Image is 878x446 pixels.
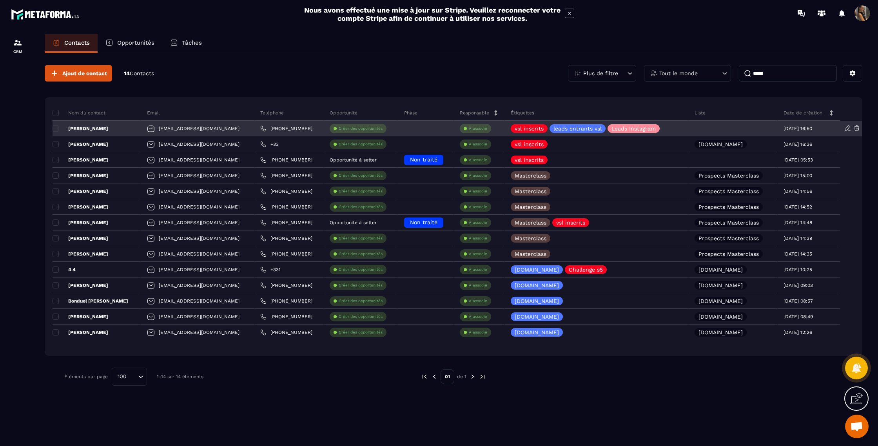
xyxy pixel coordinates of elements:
[260,204,312,210] a: [PHONE_NUMBER]
[457,373,466,380] p: de 1
[784,157,813,163] p: [DATE] 05:53
[698,220,759,225] p: Prospects Masterclass
[147,110,160,116] p: Email
[784,173,812,178] p: [DATE] 15:00
[129,372,136,381] input: Search for option
[339,189,383,194] p: Créer des opportunités
[698,141,743,147] p: [DOMAIN_NAME]
[330,157,377,163] p: Opportunité à setter
[53,282,108,288] p: [PERSON_NAME]
[469,141,487,147] p: À associe
[2,32,33,60] a: formationformationCRM
[553,126,602,131] p: leads entrants vsl
[53,251,108,257] p: [PERSON_NAME]
[339,126,383,131] p: Créer des opportunités
[53,267,76,273] p: 4 4
[64,374,108,379] p: Éléments par page
[53,141,108,147] p: [PERSON_NAME]
[469,373,476,380] img: next
[53,157,108,163] p: [PERSON_NAME]
[784,314,813,319] p: [DATE] 08:49
[260,219,312,226] a: [PHONE_NUMBER]
[515,267,559,272] p: [DOMAIN_NAME]
[130,70,154,76] span: Contacts
[569,267,603,272] p: Challenge s5
[515,298,559,304] p: [DOMAIN_NAME]
[404,110,417,116] p: Phase
[339,298,383,304] p: Créer des opportunités
[260,251,312,257] a: [PHONE_NUMBER]
[339,283,383,288] p: Créer des opportunités
[45,34,98,53] a: Contacts
[13,38,22,47] img: formation
[469,220,487,225] p: À associe
[410,219,437,225] span: Non traité
[556,220,585,225] p: vsl inscrits
[260,329,312,335] a: [PHONE_NUMBER]
[260,314,312,320] a: [PHONE_NUMBER]
[260,141,279,147] a: +33
[62,69,107,77] span: Ajout de contact
[784,204,812,210] p: [DATE] 14:52
[260,172,312,179] a: [PHONE_NUMBER]
[339,267,383,272] p: Créer des opportunités
[339,236,383,241] p: Créer des opportunités
[515,189,546,194] p: Masterclass
[515,204,546,210] p: Masterclass
[339,204,383,210] p: Créer des opportunités
[53,298,128,304] p: Bonduel [PERSON_NAME]
[339,330,383,335] p: Créer des opportunités
[112,368,147,386] div: Search for option
[698,298,743,304] p: [DOMAIN_NAME]
[784,220,812,225] p: [DATE] 14:48
[695,110,706,116] p: Liste
[330,110,357,116] p: Opportunité
[330,220,377,225] p: Opportunité à setter
[260,157,312,163] a: [PHONE_NUMBER]
[441,369,454,384] p: 01
[515,251,546,257] p: Masterclass
[11,7,82,22] img: logo
[479,373,486,380] img: next
[421,373,428,380] img: prev
[339,141,383,147] p: Créer des opportunités
[784,267,812,272] p: [DATE] 10:25
[698,267,743,272] p: [DOMAIN_NAME]
[260,188,312,194] a: [PHONE_NUMBER]
[157,374,203,379] p: 1-14 sur 14 éléments
[339,314,383,319] p: Créer des opportunités
[698,251,759,257] p: Prospects Masterclass
[260,235,312,241] a: [PHONE_NUMBER]
[784,236,812,241] p: [DATE] 14:39
[98,34,162,53] a: Opportunités
[53,329,108,335] p: [PERSON_NAME]
[460,110,489,116] p: Responsable
[515,330,559,335] p: [DOMAIN_NAME]
[182,39,202,46] p: Tâches
[698,314,743,319] p: [DOMAIN_NAME]
[469,173,487,178] p: À associe
[2,49,33,54] p: CRM
[469,157,487,163] p: À associe
[698,330,743,335] p: [DOMAIN_NAME]
[260,110,284,116] p: Téléphone
[698,189,759,194] p: Prospects Masterclass
[53,172,108,179] p: [PERSON_NAME]
[784,283,813,288] p: [DATE] 09:03
[339,251,383,257] p: Créer des opportunités
[515,157,544,163] p: vsl inscrits
[784,298,813,304] p: [DATE] 08:57
[53,235,108,241] p: [PERSON_NAME]
[469,204,487,210] p: À associe
[515,314,559,319] p: [DOMAIN_NAME]
[784,330,812,335] p: [DATE] 12:26
[53,314,108,320] p: [PERSON_NAME]
[53,188,108,194] p: [PERSON_NAME]
[469,298,487,304] p: À associe
[53,204,108,210] p: [PERSON_NAME]
[53,125,108,132] p: [PERSON_NAME]
[124,70,154,77] p: 14
[659,71,698,76] p: Tout le monde
[339,173,383,178] p: Créer des opportunités
[784,141,812,147] p: [DATE] 16:36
